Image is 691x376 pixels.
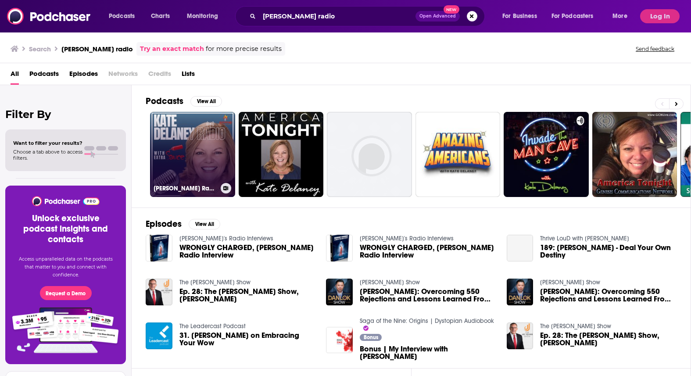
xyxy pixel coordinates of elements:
[326,235,353,261] img: WRONGLY CHARGED, Kate Delaney Radio Interview
[13,149,82,161] span: Choose a tab above to access filters.
[551,10,594,22] span: For Podcasters
[540,332,677,347] span: Ep. 28: The [PERSON_NAME] Show, [PERSON_NAME]
[151,10,170,22] span: Charts
[31,196,100,206] img: Podchaser - Follow, Share and Rate Podcasts
[189,219,220,229] button: View All
[179,332,316,347] a: 31. Kate Delaney on Embracing Your Wow
[179,332,316,347] span: 31. [PERSON_NAME] on Embracing Your Wow
[360,345,496,360] a: Bonus | My Interview with Kate Delaney
[360,244,496,259] a: WRONGLY CHARGED, Kate Delaney Radio Interview
[415,11,460,21] button: Open AdvancedNew
[148,67,171,85] span: Credits
[16,255,115,279] p: Access unparalleled data on the podcasts that matter to you and connect with confidence.
[187,10,218,22] span: Monitoring
[150,112,235,197] a: [PERSON_NAME] Radio w/Extra Sauce
[179,322,246,330] a: The Leadercast Podcast
[360,288,496,303] a: Kate Delaney: Overcoming 550 Rejections and Lessons Learned From Interviewing Presidents, Star At...
[179,244,316,259] a: WRONGLY CHARGED, Kate Delaney Radio Interview
[146,96,183,107] h2: Podcasts
[61,45,133,53] h3: [PERSON_NAME] radio
[540,288,677,303] span: [PERSON_NAME]: Overcoming 550 Rejections and Lessons Learned From Interviewing Presidents, Star A...
[606,9,638,23] button: open menu
[364,335,378,340] span: Bonus
[181,9,229,23] button: open menu
[146,218,182,229] h2: Episodes
[360,235,454,242] a: David's Radio Interviews
[546,9,606,23] button: open menu
[360,244,496,259] span: WRONGLY CHARGED, [PERSON_NAME] Radio Interview
[29,67,59,85] a: Podcasts
[5,108,126,121] h2: Filter By
[540,322,611,330] a: The Jay Young Show
[540,279,600,286] a: Dan Lok Show
[243,6,493,26] div: Search podcasts, credits, & more...
[612,10,627,22] span: More
[146,96,222,107] a: PodcastsView All
[540,244,677,259] span: 189: [PERSON_NAME] - Deal Your Own Destiny
[360,288,496,303] span: [PERSON_NAME]: Overcoming 550 Rejections and Lessons Learned From Interviewing Presidents, Star A...
[179,279,251,286] a: The Jay Young Show
[179,288,316,303] span: Ep. 28: The [PERSON_NAME] Show, [PERSON_NAME]
[206,44,282,54] span: for more precise results
[16,213,115,245] h3: Unlock exclusive podcast insights and contacts
[540,288,677,303] a: Kate Delaney: Overcoming 550 Rejections and Lessons Learned From Interviewing Presidents, Star At...
[9,307,122,354] img: Pro Features
[507,279,533,305] img: Kate Delaney: Overcoming 550 Rejections and Lessons Learned From Interviewing Presidents, Star At...
[11,67,19,85] a: All
[640,9,680,23] button: Log In
[69,67,98,85] a: Episodes
[502,10,537,22] span: For Business
[419,14,456,18] span: Open Advanced
[360,317,494,325] a: Saga of the Nine: Origins | Dystopian Audiobook
[633,45,677,53] button: Send feedback
[103,9,146,23] button: open menu
[496,9,548,23] button: open menu
[146,279,172,305] img: Ep. 28: The Jay Young Show, Kate Delaney
[540,235,629,242] a: Thrive LouD with Lou Diamond
[7,8,91,25] img: Podchaser - Follow, Share and Rate Podcasts
[109,10,135,22] span: Podcasts
[444,5,459,14] span: New
[29,45,51,53] h3: Search
[507,322,533,349] img: Ep. 28: The Jay Young Show, Kate Delaney
[13,140,82,146] span: Want to filter your results?
[326,327,353,354] img: Bonus | My Interview with Kate Delaney
[146,235,172,261] img: WRONGLY CHARGED, Kate Delaney Radio Interview
[179,288,316,303] a: Ep. 28: The Jay Young Show, Kate Delaney
[507,235,533,261] a: 189: Kate Delaney - Deal Your Own Destiny
[259,9,415,23] input: Search podcasts, credits, & more...
[179,244,316,259] span: WRONGLY CHARGED, [PERSON_NAME] Radio Interview
[154,185,217,192] h3: [PERSON_NAME] Radio w/Extra Sauce
[146,322,172,349] img: 31. Kate Delaney on Embracing Your Wow
[108,67,138,85] span: Networks
[540,332,677,347] a: Ep. 28: The Jay Young Show, Kate Delaney
[40,286,92,300] button: Request a Demo
[190,96,222,107] button: View All
[540,244,677,259] a: 189: Kate Delaney - Deal Your Own Destiny
[145,9,175,23] a: Charts
[326,279,353,305] img: Kate Delaney: Overcoming 550 Rejections and Lessons Learned From Interviewing Presidents, Star At...
[182,67,195,85] a: Lists
[179,235,273,242] a: David's Radio Interviews
[140,44,204,54] a: Try an exact match
[360,345,496,360] span: Bonus | My Interview with [PERSON_NAME]
[146,218,220,229] a: EpisodesView All
[360,279,420,286] a: Dan Lok Show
